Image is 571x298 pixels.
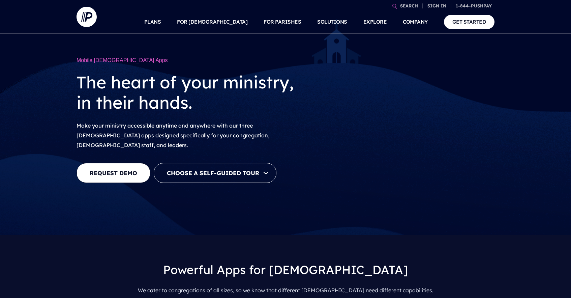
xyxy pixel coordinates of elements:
a: GET STARTED [444,15,495,29]
a: FOR [DEMOGRAPHIC_DATA] [177,10,247,34]
button: Choose a Self-guided Tour [154,163,276,183]
a: COMPANY [403,10,428,34]
a: SOLUTIONS [317,10,347,34]
a: FOR PARISHES [264,10,301,34]
a: REQUEST DEMO [77,163,150,183]
span: Make your ministry accessible anytime and anywhere with our three [DEMOGRAPHIC_DATA] apps designe... [77,122,269,148]
a: EXPLORE [363,10,387,34]
h1: Mobile [DEMOGRAPHIC_DATA] Apps [77,54,313,67]
h2: The heart of your ministry, in their hands. [77,67,313,118]
a: PLANS [144,10,161,34]
h3: Powerful Apps for [DEMOGRAPHIC_DATA] [82,257,489,283]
